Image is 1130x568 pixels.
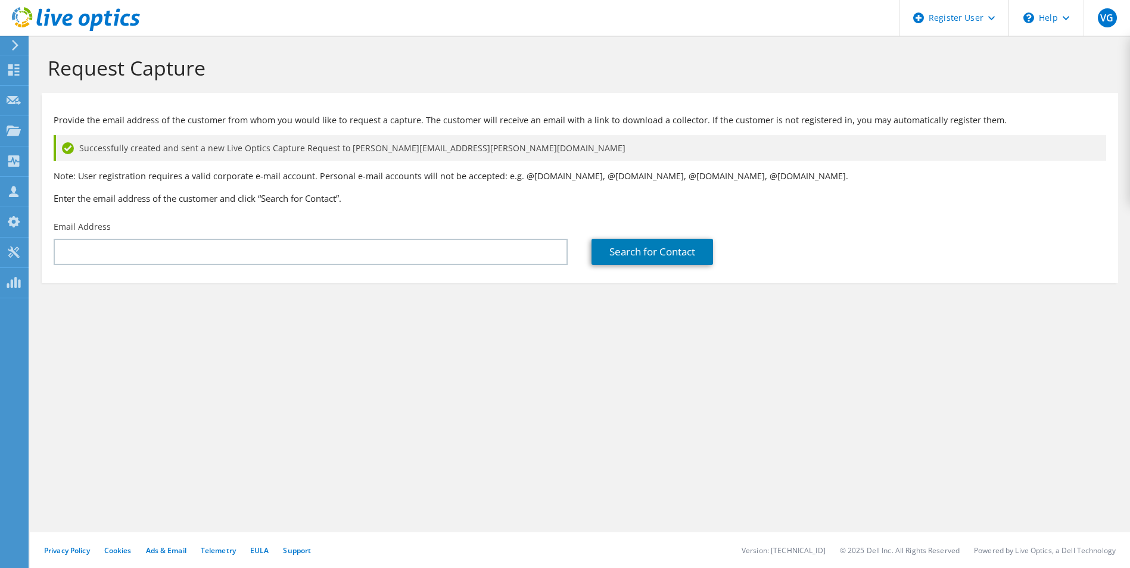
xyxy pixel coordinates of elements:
[54,170,1106,183] p: Note: User registration requires a valid corporate e-mail account. Personal e-mail accounts will ...
[54,221,111,233] label: Email Address
[79,142,625,155] span: Successfully created and sent a new Live Optics Capture Request to [PERSON_NAME][EMAIL_ADDRESS][P...
[54,114,1106,127] p: Provide the email address of the customer from whom you would like to request a capture. The cust...
[840,545,960,555] li: © 2025 Dell Inc. All Rights Reserved
[48,55,1106,80] h1: Request Capture
[283,545,311,555] a: Support
[104,545,132,555] a: Cookies
[250,545,269,555] a: EULA
[1023,13,1034,23] svg: \n
[44,545,90,555] a: Privacy Policy
[592,239,713,265] a: Search for Contact
[1098,8,1117,27] span: VG
[974,545,1116,555] li: Powered by Live Optics, a Dell Technology
[742,545,826,555] li: Version: [TECHNICAL_ID]
[54,192,1106,205] h3: Enter the email address of the customer and click “Search for Contact”.
[201,545,236,555] a: Telemetry
[146,545,186,555] a: Ads & Email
